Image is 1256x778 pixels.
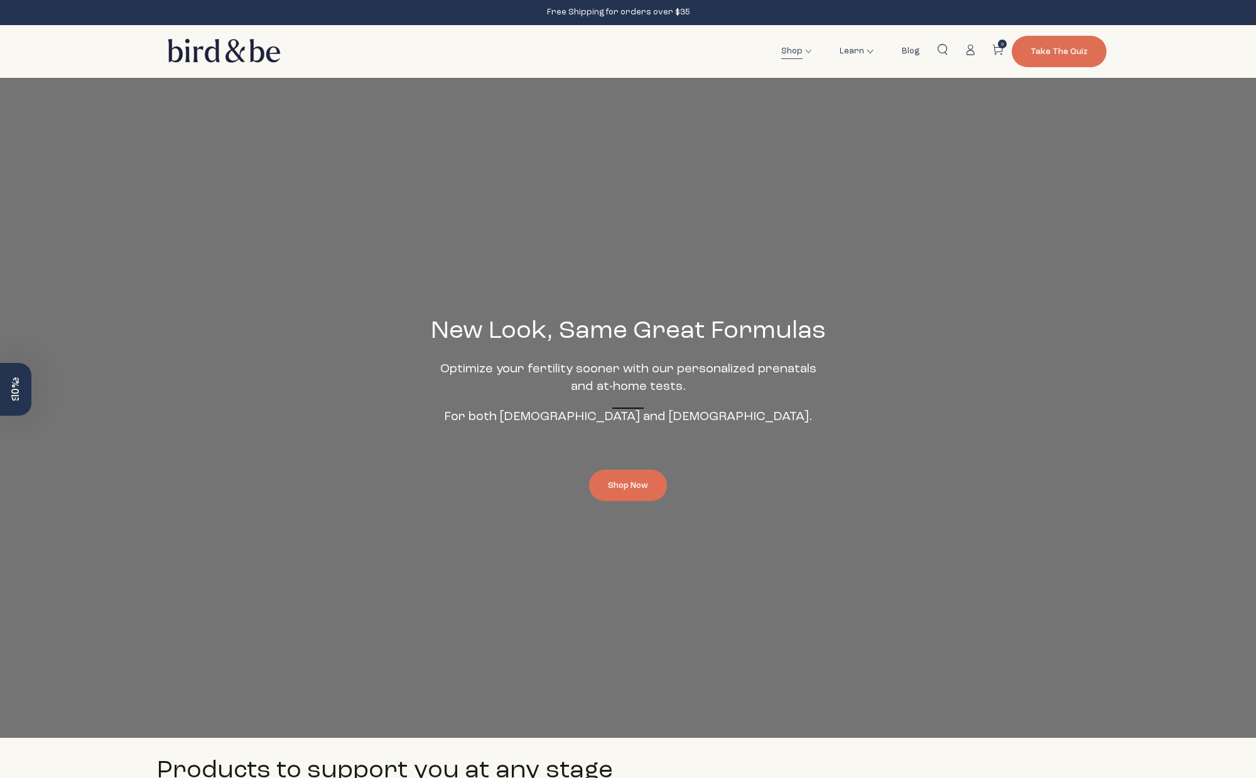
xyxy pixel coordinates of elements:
[1001,40,1004,48] span: 3
[157,31,288,72] img: Bird&Be
[902,44,919,58] span: Blog
[547,8,690,18] span: Free Shipping for orders over $35
[781,44,803,58] span: Shop
[430,315,826,348] h2: New Look, Same Great Formulas
[430,408,826,426] p: For both [DEMOGRAPHIC_DATA] and [DEMOGRAPHIC_DATA].
[430,360,826,396] p: Optimize your fertility sooner with our personalized prenatals and at-home tests.
[840,44,864,58] span: Learn
[929,36,956,63] summary: Search our site
[1012,36,1107,67] a: Take the Quiz
[892,36,929,66] a: Blog
[589,470,667,501] a: Shop Now
[9,377,22,401] span: Save 10%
